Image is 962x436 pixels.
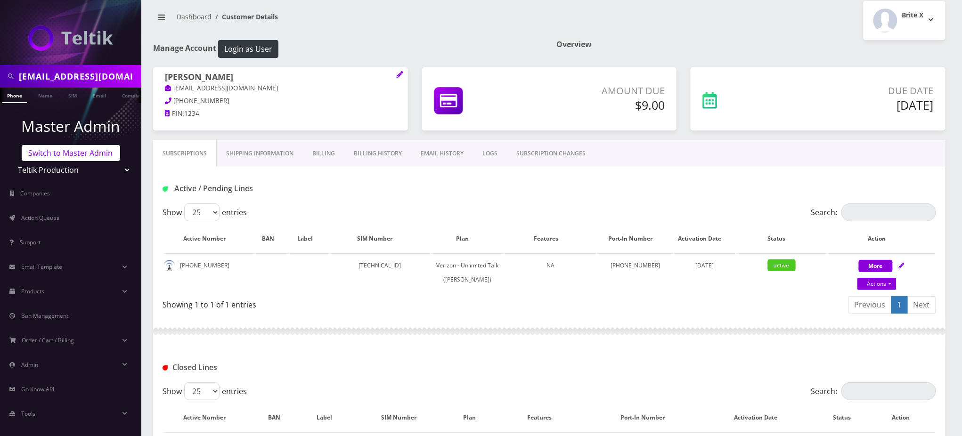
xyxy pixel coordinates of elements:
[705,404,816,431] th: Activation Date: activate to sort column ascending
[177,12,212,21] a: Dashboard
[768,259,796,271] span: active
[818,404,876,431] th: Status: activate to sort column ascending
[674,225,735,252] th: Activation Date: activate to sort column ascending
[163,363,411,372] h1: Closed Lines
[411,140,473,167] a: EMAIL HISTORY
[811,203,936,221] label: Search:
[163,253,255,291] td: [PHONE_NUMBER]
[165,109,184,119] a: PIN:
[291,225,329,252] th: Label: activate to sort column ascending
[165,72,396,83] h1: [PERSON_NAME]
[864,1,946,40] button: Brite X
[163,203,247,221] label: Show entries
[163,295,542,310] div: Showing 1 to 1 of 1 entries
[28,25,113,51] img: Teltik Production
[21,287,44,295] span: Products
[163,404,255,431] th: Active Number: activate to sort column descending
[64,88,82,102] a: SIM
[556,40,946,49] h1: Overview
[163,225,255,252] th: Active Number: activate to sort column ascending
[256,404,302,431] th: BAN: activate to sort column ascending
[218,40,278,58] button: Login as User
[22,336,74,344] span: Order / Cart / Billing
[811,382,936,400] label: Search:
[163,365,168,371] img: Closed Lines
[695,261,714,269] span: [DATE]
[88,88,111,102] a: Email
[505,253,596,291] td: NA
[784,84,934,98] p: Due Date
[163,184,411,193] h1: Active / Pending Lines
[184,109,199,118] span: 1234
[256,225,290,252] th: BAN: activate to sort column ascending
[891,296,908,314] a: 1
[19,67,139,85] input: Search in Company
[153,140,217,167] a: Subscriptions
[174,97,229,105] span: [PHONE_NUMBER]
[165,84,278,93] a: [EMAIL_ADDRESS][DOMAIN_NAME]
[357,404,451,431] th: SIM Number: activate to sort column ascending
[22,145,120,161] a: Switch to Master Admin
[21,385,54,393] span: Go Know API
[303,404,356,431] th: Label: activate to sort column ascending
[163,260,175,272] img: default.png
[344,140,411,167] a: Billing History
[21,361,38,369] span: Admin
[505,225,596,252] th: Features: activate to sort column ascending
[591,404,704,431] th: Port-In Number: activate to sort column ascending
[536,98,665,112] h5: $9.00
[431,253,504,291] td: Verizon - Unlimited Talk ([PERSON_NAME])
[21,312,68,320] span: Ban Management
[21,410,35,418] span: Tools
[216,43,278,53] a: Login as User
[21,263,62,271] span: Email Template
[857,278,897,290] a: Actions
[431,225,504,252] th: Plan: activate to sort column ascending
[163,382,247,400] label: Show entries
[163,186,168,192] img: Active / Pending Lines
[841,382,936,400] input: Search:
[473,140,507,167] a: LOGS
[877,404,935,431] th: Action : activate to sort column ascending
[20,238,41,246] span: Support
[217,140,303,167] a: Shipping Information
[117,88,149,102] a: Company
[828,225,935,252] th: Action: activate to sort column ascending
[184,382,220,400] select: Showentries
[330,225,430,252] th: SIM Number: activate to sort column ascending
[784,98,934,112] h5: [DATE]
[859,260,893,272] button: More
[902,11,924,19] h2: Brite X
[736,225,827,252] th: Status: activate to sort column ascending
[153,7,542,34] nav: breadcrumb
[597,253,673,291] td: [PHONE_NUMBER]
[907,296,936,314] a: Next
[184,203,220,221] select: Showentries
[848,296,892,314] a: Previous
[2,88,27,103] a: Phone
[330,253,430,291] td: [TECHNICAL_ID]
[841,203,936,221] input: Search:
[153,40,542,58] h1: Manage Account
[21,189,50,197] span: Companies
[507,140,595,167] a: SUBSCRIPTION CHANGES
[303,140,344,167] a: Billing
[33,88,57,102] a: Name
[536,84,665,98] p: Amount Due
[597,225,673,252] th: Port-In Number: activate to sort column ascending
[498,404,590,431] th: Features: activate to sort column ascending
[21,214,59,222] span: Action Queues
[451,404,497,431] th: Plan: activate to sort column ascending
[212,12,278,22] li: Customer Details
